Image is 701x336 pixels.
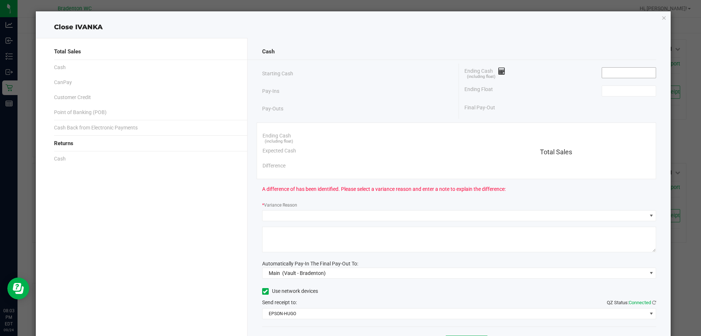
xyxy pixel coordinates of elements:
span: Pay-Ins [262,87,279,95]
span: Total Sales [54,48,81,56]
span: Starting Cash [262,70,293,78]
span: Automatically Pay-In The Final Pay-Out To: [262,261,358,267]
span: Cash Back from Electronic Payments [54,124,138,132]
span: Difference [263,162,286,170]
span: Ending Cash [464,67,505,78]
span: QZ Status: [607,300,656,305]
div: Close IVANKA [36,22,671,32]
span: Total Sales [540,148,572,156]
div: Returns [54,136,233,151]
span: (including float) [265,139,293,145]
span: Point of Banking (POB) [54,109,107,116]
span: Customer Credit [54,94,91,101]
span: Cash [262,48,275,56]
span: Pay-Outs [262,105,283,113]
span: Send receipt to: [262,299,297,305]
span: Ending Cash [263,132,291,140]
span: A difference of has been identified. Please select a variance reason and enter a note to explain ... [262,185,506,193]
span: Cash [54,64,66,71]
span: Expected Cash [263,147,296,155]
span: CanPay [54,79,72,86]
span: EPSON-HUGO [263,309,647,319]
span: Connected [629,300,651,305]
span: (Vault - Bradenton) [282,270,326,276]
span: (including float) [467,74,495,80]
span: Ending Float [464,86,493,97]
label: Variance Reason [262,202,297,208]
label: Use network devices [262,287,318,295]
span: Cash [54,155,66,163]
iframe: Resource center [7,278,29,299]
span: Final Pay-Out [464,104,495,112]
span: Main [269,270,280,276]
